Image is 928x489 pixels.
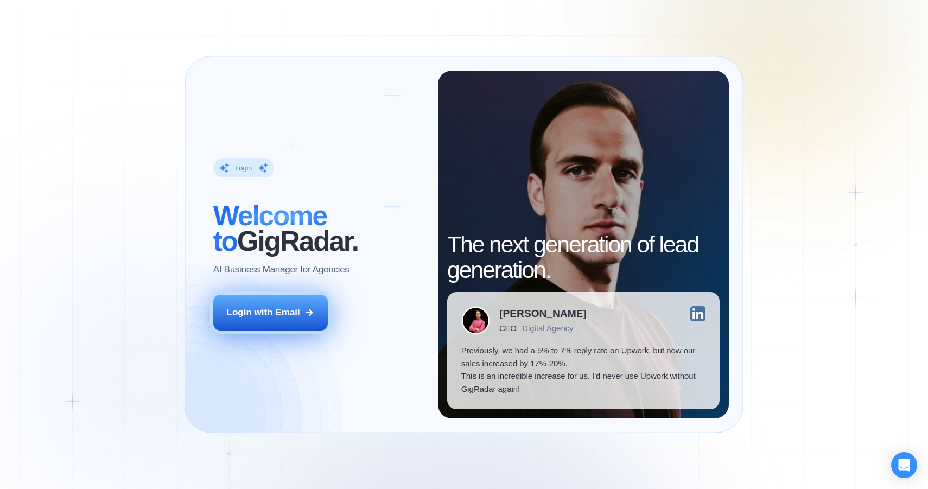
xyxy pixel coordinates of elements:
[499,308,587,319] div: [PERSON_NAME]
[213,263,349,276] p: AI Business Manager for Agencies
[447,232,720,283] h2: The next generation of lead generation.
[522,323,573,333] div: Digital Agency
[227,306,300,319] div: Login with Email
[213,200,327,257] span: Welcome to
[499,323,516,333] div: CEO
[461,344,706,395] p: Previously, we had a 5% to 7% reply rate on Upwork, but now our sales increased by 17%-20%. This ...
[213,295,328,331] button: Login with Email
[213,203,424,254] h2: ‍ GigRadar.
[891,452,917,478] div: Open Intercom Messenger
[235,163,252,173] div: Login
